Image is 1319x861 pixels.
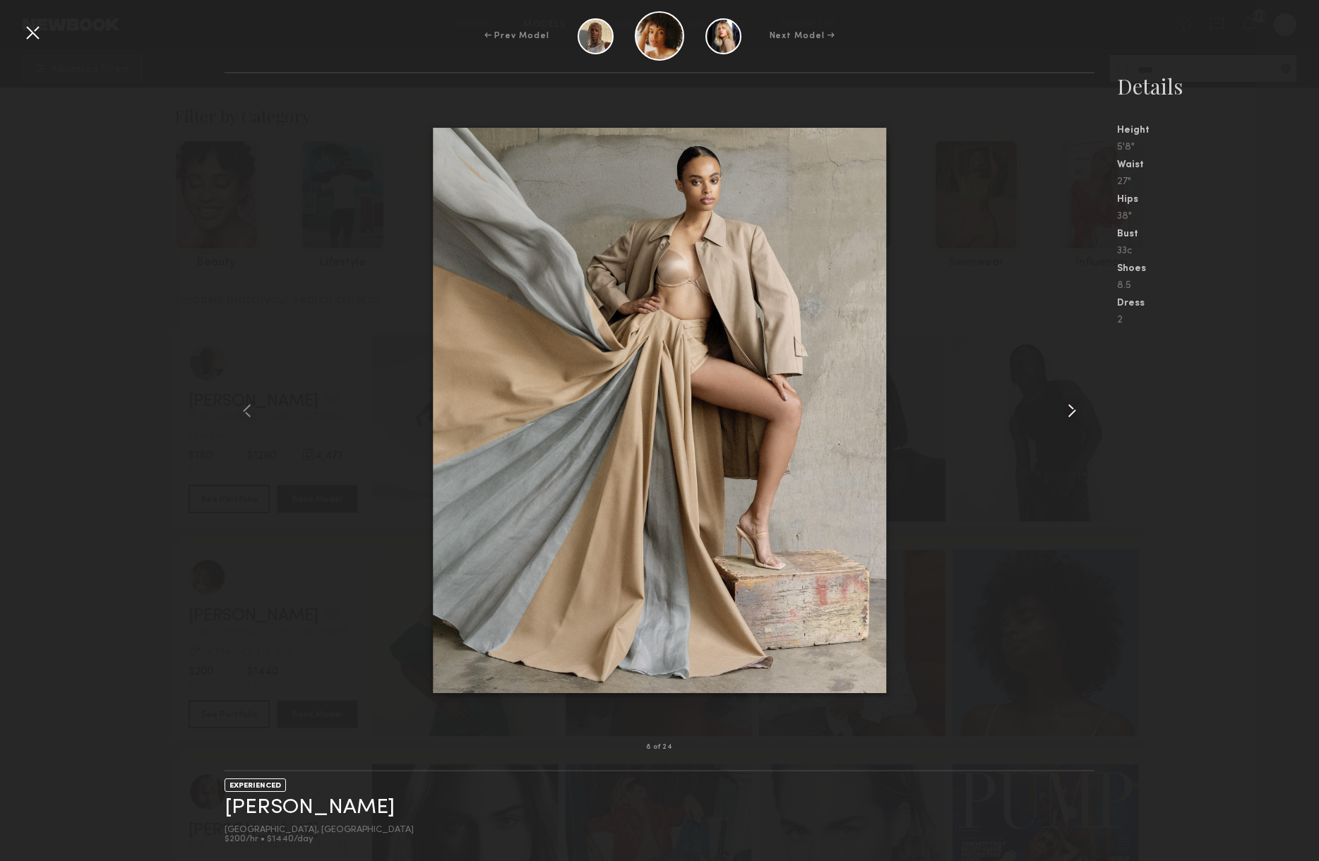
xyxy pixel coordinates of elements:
div: 38" [1117,212,1319,222]
div: 5'8" [1117,143,1319,152]
div: EXPERIENCED [225,778,286,792]
div: Bust [1117,229,1319,239]
div: Waist [1117,160,1319,170]
div: Next Model → [770,30,835,42]
div: $200/hr • $1440/day [225,835,414,844]
div: Dress [1117,299,1319,308]
a: [PERSON_NAME] [225,797,395,819]
div: ← Prev Model [484,30,549,42]
div: 2 [1117,315,1319,325]
div: [GEOGRAPHIC_DATA], [GEOGRAPHIC_DATA] [225,826,414,835]
div: 27" [1117,177,1319,187]
div: Shoes [1117,264,1319,274]
div: Hips [1117,195,1319,205]
div: 33c [1117,246,1319,256]
div: Height [1117,126,1319,136]
div: 8.5 [1117,281,1319,291]
div: 8 of 24 [646,744,673,751]
div: Details [1117,72,1319,100]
